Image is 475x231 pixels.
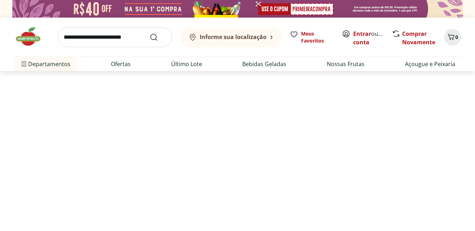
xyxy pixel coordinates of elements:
a: Ofertas [111,60,131,68]
a: Meus Favoritos [290,30,333,44]
a: Comprar Novamente [402,30,435,46]
a: Nossas Frutas [327,60,364,68]
button: Menu [20,56,28,72]
a: Criar conta [353,30,392,46]
a: Entrar [353,30,371,38]
img: Hortifruti [14,26,49,47]
button: Carrinho [444,29,461,46]
button: Submit Search [150,33,167,41]
a: Bebidas Geladas [242,60,286,68]
b: Informe sua localização [200,33,267,41]
a: Último Lote [171,60,202,68]
span: 0 [455,34,458,40]
span: Meus Favoritos [301,30,333,44]
a: Açougue e Peixaria [405,60,455,68]
button: Informe sua localização [181,27,281,47]
span: ou [353,30,385,46]
span: Departamentos [20,56,70,72]
input: search [58,27,172,47]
